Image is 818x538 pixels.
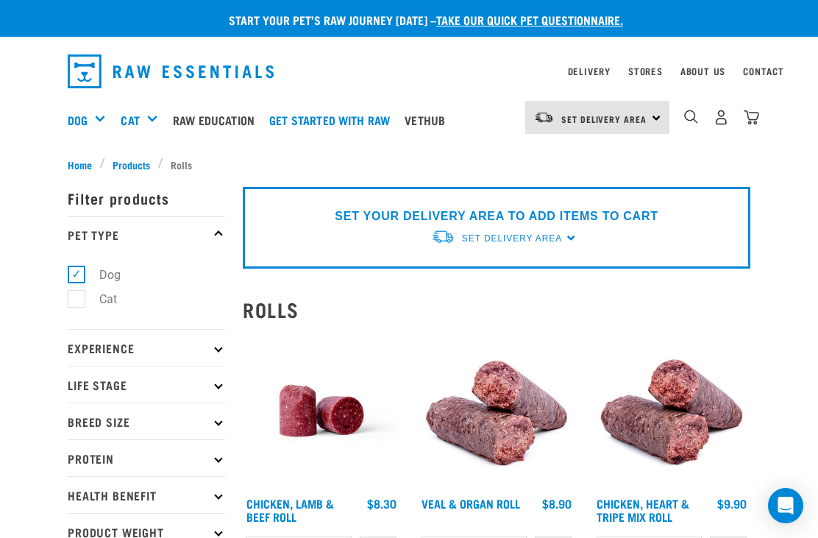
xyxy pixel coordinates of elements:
p: Life Stage [68,366,225,403]
label: Dog [76,266,127,284]
p: Experience [68,329,225,366]
img: Veal Organ Mix Roll 01 [418,332,575,489]
label: Cat [76,290,123,308]
a: Products [105,157,158,172]
a: take our quick pet questionnaire. [436,16,623,23]
a: Veal & Organ Roll [422,500,520,506]
a: Raw Education [169,91,266,149]
span: Set Delivery Area [561,116,647,121]
a: Cat [121,111,139,129]
a: Contact [743,68,784,74]
p: SET YOUR DELIVERY AREA TO ADD ITEMS TO CART [335,208,658,225]
span: Set Delivery Area [462,233,562,244]
span: Home [68,157,92,172]
a: Stores [628,68,663,74]
p: Protein [68,439,225,476]
div: Open Intercom Messenger [768,488,803,523]
a: Chicken, Heart & Tripe Mix Roll [597,500,689,520]
div: $9.90 [717,497,747,510]
span: Products [113,157,150,172]
img: user.png [714,110,729,125]
p: Breed Size [68,403,225,439]
img: Raw Essentials Chicken Lamb Beef Bulk Minced Raw Dog Food Roll Unwrapped [243,332,400,489]
a: Get started with Raw [266,91,401,149]
img: van-moving.png [431,229,455,244]
img: home-icon-1@2x.png [684,110,698,124]
h2: Rolls [243,298,750,321]
div: $8.90 [542,497,572,510]
a: About Us [680,68,725,74]
img: home-icon@2x.png [744,110,759,125]
a: Dog [68,111,88,129]
nav: breadcrumbs [68,157,750,172]
img: Chicken Heart Tripe Roll 01 [593,332,750,489]
a: Vethub [401,91,456,149]
a: Chicken, Lamb & Beef Roll [246,500,334,520]
img: van-moving.png [534,111,554,124]
img: Raw Essentials Logo [68,54,274,88]
div: $8.30 [367,497,396,510]
p: Pet Type [68,216,225,253]
a: Delivery [568,68,611,74]
p: Filter products [68,180,225,216]
p: Health Benefit [68,476,225,513]
a: Home [68,157,100,172]
nav: dropdown navigation [56,49,762,94]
